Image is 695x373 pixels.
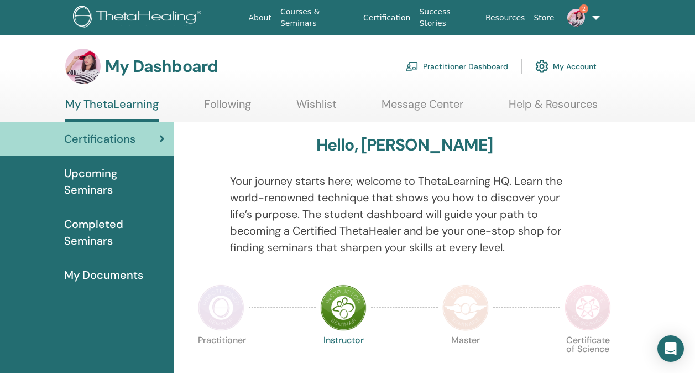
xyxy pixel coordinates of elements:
img: Instructor [320,284,367,331]
span: My Documents [64,267,143,283]
a: Resources [481,8,530,28]
a: Wishlist [296,97,337,119]
img: logo.png [73,6,205,30]
a: Help & Resources [509,97,598,119]
a: Practitioner Dashboard [405,54,508,79]
span: 2 [579,4,588,13]
img: cog.svg [535,57,548,76]
a: My Account [535,54,597,79]
a: Following [204,97,251,119]
h3: My Dashboard [105,56,218,76]
h3: Hello, [PERSON_NAME] [316,135,493,155]
a: About [244,8,275,28]
span: Certifications [64,131,135,147]
div: Open Intercom Messenger [657,335,684,362]
img: Master [442,284,489,331]
a: Courses & Seminars [276,2,359,34]
img: default.jpg [567,9,585,27]
a: My ThetaLearning [65,97,159,122]
a: Message Center [382,97,463,119]
span: Completed Seminars [64,216,165,249]
a: Success Stories [415,2,480,34]
img: chalkboard-teacher.svg [405,61,419,71]
a: Certification [359,8,415,28]
a: Store [529,8,558,28]
p: Your journey starts here; welcome to ThetaLearning HQ. Learn the world-renowned technique that sh... [230,173,579,256]
img: default.jpg [65,49,101,84]
span: Upcoming Seminars [64,165,165,198]
img: Practitioner [198,284,244,331]
img: Certificate of Science [565,284,611,331]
